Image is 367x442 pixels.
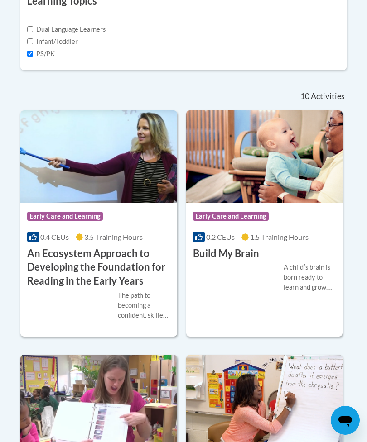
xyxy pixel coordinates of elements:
[186,110,343,337] a: Course LogoEarly Care and Learning0.2 CEUs1.5 Training Hours Build My BrainA childʹs brain is bor...
[40,233,69,241] span: 0.4 CEUs
[27,247,170,288] h3: An Ecosystem Approach to Developing the Foundation for Reading in the Early Years
[300,91,309,101] span: 10
[284,262,336,292] div: A childʹs brain is born ready to learn and grow. We all have a role to play in making reading a r...
[193,212,269,221] span: Early Care and Learning
[27,38,33,44] input: Checkbox for Options
[27,37,78,47] label: Infant/Toddler
[27,26,33,32] input: Checkbox for Options
[250,233,309,241] span: 1.5 Training Hours
[193,247,259,261] h3: Build My Brain
[27,212,103,221] span: Early Care and Learning
[20,110,177,203] img: Course Logo
[84,233,143,241] span: 3.5 Training Hours
[118,290,170,320] div: The path to becoming a confident, skilled reader begins very early in life- in fact, even before ...
[206,233,235,241] span: 0.2 CEUs
[27,49,55,59] label: PS/PK
[186,110,343,203] img: Course Logo
[27,51,33,57] input: Checkbox for Options
[331,406,360,435] iframe: Button to launch messaging window
[27,24,106,34] label: Dual Language Learners
[20,110,177,337] a: Course LogoEarly Care and Learning0.4 CEUs3.5 Training Hours An Ecosystem Approach to Developing ...
[311,91,345,101] span: Activities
